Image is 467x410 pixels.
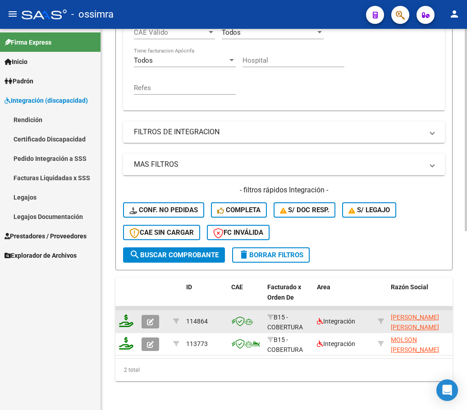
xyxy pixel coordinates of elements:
span: Conf. no pedidas [129,206,198,214]
div: 2 total [115,359,453,381]
span: S/ legajo [348,206,390,214]
span: Inicio [5,57,27,67]
button: S/ legajo [342,202,396,218]
datatable-header-cell: Razón Social [387,278,455,317]
span: S/ Doc Resp. [280,206,330,214]
span: Todos [134,56,153,64]
span: Explorador de Archivos [5,251,77,260]
span: Todos [222,28,241,36]
mat-panel-title: MAS FILTROS [134,159,423,169]
h4: - filtros rápidos Integración - [123,185,445,195]
datatable-header-cell: Facturado x Orden De [264,278,313,317]
span: B15 - COBERTURA DE SALUD S.A. [267,336,308,364]
mat-icon: person [449,9,460,19]
span: CAE [231,283,243,291]
span: [PERSON_NAME] [PERSON_NAME][DATE] [391,314,439,342]
span: Integración [317,340,355,347]
span: Prestadores / Proveedores [5,231,87,241]
span: Firma Express [5,37,51,47]
span: Razón Social [391,283,428,291]
span: 114864 [186,318,208,325]
span: Completa [217,206,261,214]
span: Facturado x Orden De [267,283,301,301]
mat-icon: search [129,249,140,260]
button: Completa [211,202,267,218]
button: S/ Doc Resp. [274,202,336,218]
span: Borrar Filtros [238,251,303,259]
span: Padrón [5,76,33,86]
span: FC Inválida [213,228,263,237]
span: MOLSON [PERSON_NAME] [391,336,439,354]
span: - ossimra [71,5,114,24]
button: Conf. no pedidas [123,202,204,218]
span: Integración (discapacidad) [5,96,88,105]
span: CAE Válido [134,28,207,36]
div: Open Intercom Messenger [436,379,458,401]
button: Borrar Filtros [232,247,310,263]
span: CAE SIN CARGAR [129,228,194,237]
mat-expansion-panel-header: FILTROS DE INTEGRACION [123,121,445,143]
span: B15 - COBERTURA DE SALUD S.A. [267,314,308,342]
datatable-header-cell: Area [313,278,374,317]
span: ID [186,283,192,291]
span: 113773 [186,340,208,347]
div: 27406902728 [391,335,451,354]
mat-expansion-panel-header: MAS FILTROS [123,154,445,175]
datatable-header-cell: CAE [228,278,264,317]
span: Integración [317,318,355,325]
span: Area [317,283,330,291]
button: FC Inválida [207,225,270,240]
span: Buscar Comprobante [129,251,219,259]
button: Buscar Comprobante [123,247,225,263]
div: 23381854434 [391,312,451,331]
mat-icon: menu [7,9,18,19]
button: CAE SIN CARGAR [123,225,200,240]
mat-panel-title: FILTROS DE INTEGRACION [134,127,423,137]
datatable-header-cell: ID [183,278,228,317]
mat-icon: delete [238,249,249,260]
